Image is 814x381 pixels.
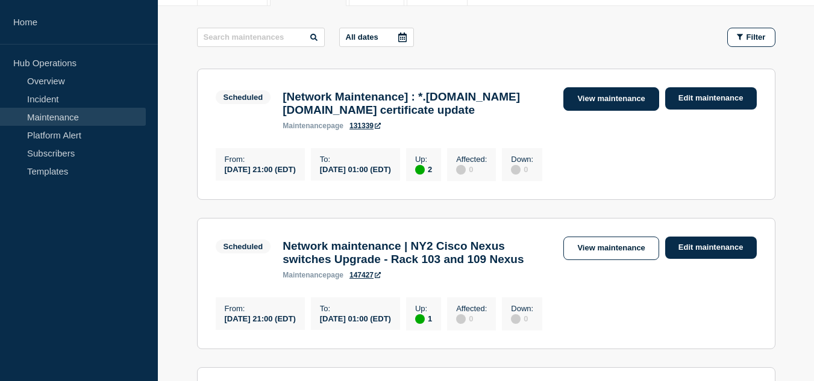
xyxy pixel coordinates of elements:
[320,164,391,174] div: [DATE] 01:00 (EDT)
[511,304,533,313] p: Down :
[415,304,432,313] p: Up :
[225,304,296,313] p: From :
[224,93,263,102] div: Scheduled
[511,155,533,164] p: Down :
[727,28,775,47] button: Filter
[320,304,391,313] p: To :
[456,155,487,164] p: Affected :
[456,164,487,175] div: 0
[511,313,533,324] div: 0
[320,313,391,323] div: [DATE] 01:00 (EDT)
[349,271,381,279] a: 147427
[320,155,391,164] p: To :
[224,242,263,251] div: Scheduled
[456,165,466,175] div: disabled
[283,271,343,279] p: page
[283,240,551,266] h3: Network maintenance | NY2 Cisco Nexus switches Upgrade - Rack 103 and 109 Nexus
[415,313,432,324] div: 1
[415,314,425,324] div: up
[197,28,325,47] input: Search maintenances
[456,314,466,324] div: disabled
[563,237,659,260] a: View maintenance
[283,122,343,130] p: page
[415,155,432,164] p: Up :
[415,164,432,175] div: 2
[511,165,521,175] div: disabled
[665,87,757,110] a: Edit maintenance
[456,304,487,313] p: Affected :
[225,155,296,164] p: From :
[349,122,381,130] a: 131339
[225,313,296,323] div: [DATE] 21:00 (EDT)
[747,33,766,42] span: Filter
[283,90,551,117] h3: [Network Maintenance] : *.[DOMAIN_NAME] [DOMAIN_NAME] certificate update
[511,164,533,175] div: 0
[563,87,659,111] a: View maintenance
[415,165,425,175] div: up
[511,314,521,324] div: disabled
[283,122,327,130] span: maintenance
[283,271,327,279] span: maintenance
[346,33,378,42] p: All dates
[456,313,487,324] div: 0
[339,28,414,47] button: All dates
[225,164,296,174] div: [DATE] 21:00 (EDT)
[665,237,757,259] a: Edit maintenance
